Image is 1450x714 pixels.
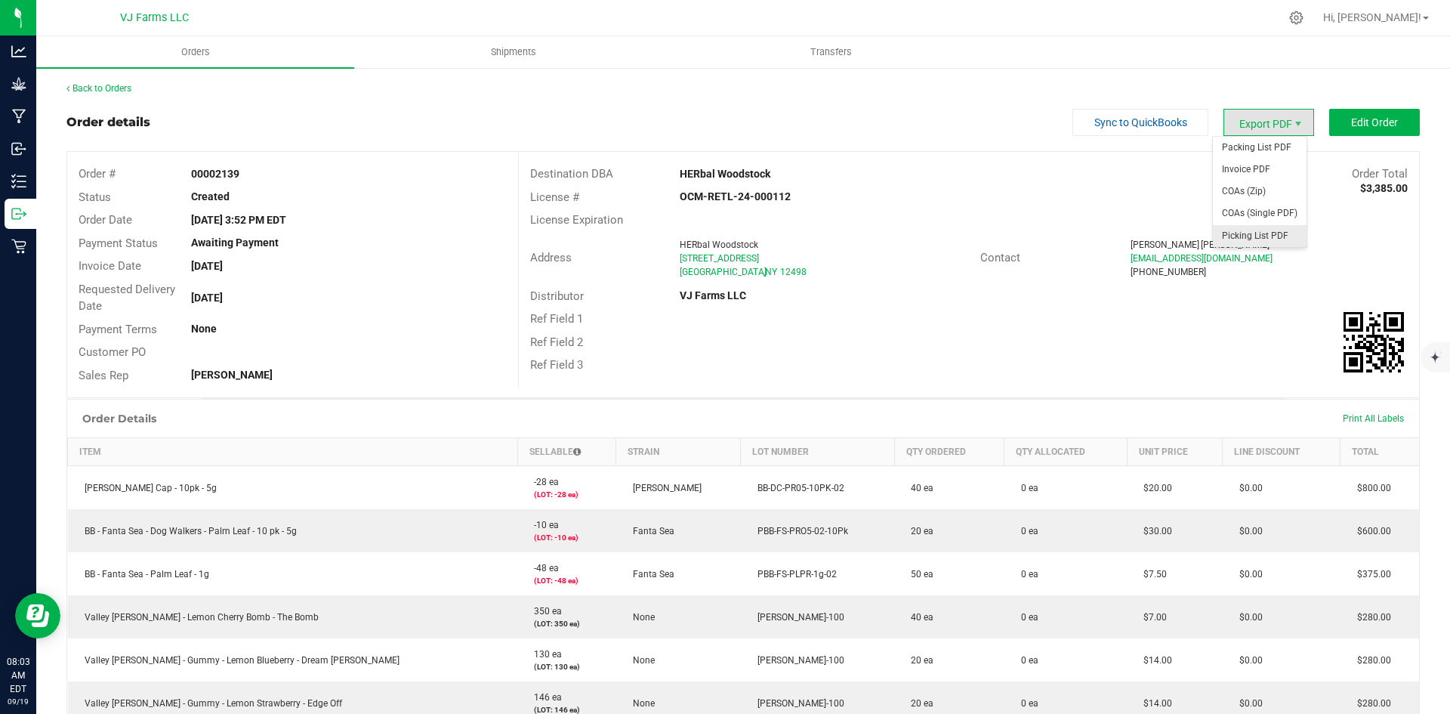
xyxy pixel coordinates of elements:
span: [GEOGRAPHIC_DATA] [680,267,767,277]
span: $7.50 [1136,569,1167,580]
span: 20 ea [903,526,933,536]
span: HERbal Woodstock [680,240,758,250]
span: -28 ea [526,477,559,487]
span: Customer PO [79,345,146,359]
strong: OCM-RETL-24-000112 [680,190,791,202]
span: Orders [161,45,230,59]
span: BB-DC-PR05-10PK-02 [750,483,844,493]
span: Hi, [PERSON_NAME]! [1323,11,1421,23]
span: $0.00 [1232,612,1263,623]
span: Sync to QuickBooks [1094,116,1187,128]
li: Export PDF [1223,109,1314,136]
span: Valley [PERSON_NAME] - Lemon Cherry Bomb - The Bomb [77,612,319,623]
span: $0.00 [1232,698,1263,709]
span: [PERSON_NAME] [625,483,702,493]
span: $280.00 [1350,612,1391,623]
span: PBB-FS-PRO5-02-10Pk [750,526,848,536]
strong: [PERSON_NAME] [191,369,273,381]
iframe: Resource center [15,593,60,638]
span: Valley [PERSON_NAME] - Gummy - Lemon Blueberry - Dream [PERSON_NAME] [77,655,400,666]
span: 350 ea [526,606,562,617]
th: Strain [616,438,741,466]
span: -48 ea [526,563,559,573]
span: 0 ea [1013,526,1038,536]
inline-svg: Manufacturing [11,109,26,124]
inline-svg: Retail [11,239,26,254]
span: $0.00 [1232,483,1263,493]
th: Lot Number [741,438,894,466]
p: 09/19 [7,696,29,707]
span: Order # [79,167,116,181]
span: Order Total [1352,167,1408,181]
span: Payment Status [79,236,158,250]
inline-svg: Grow [11,76,26,91]
span: Ref Field 2 [530,335,583,349]
strong: VJ Farms LLC [680,289,746,301]
div: Manage settings [1287,11,1306,25]
span: 20 ea [903,698,933,709]
span: 0 ea [1013,569,1038,580]
span: Invoice Date [79,259,141,273]
span: Status [79,190,111,204]
strong: Created [191,190,230,202]
p: (LOT: -10 ea) [526,532,607,543]
span: -10 ea [526,520,559,530]
span: $14.00 [1136,698,1172,709]
a: Transfers [672,36,990,68]
span: [PERSON_NAME]-100 [750,655,844,666]
li: Packing List PDF [1213,137,1307,159]
th: Qty Allocated [1004,438,1127,466]
strong: Awaiting Payment [191,236,279,249]
span: 0 ea [1013,483,1038,493]
span: Fanta Sea [625,569,674,580]
img: Scan me! [1344,312,1404,372]
qrcode: 00002139 [1344,312,1404,372]
span: $375.00 [1350,569,1391,580]
strong: $3,385.00 [1360,182,1408,194]
div: Order details [66,113,150,131]
span: License # [530,190,579,204]
span: Destination DBA [530,167,613,181]
strong: 00002139 [191,168,239,180]
span: $800.00 [1350,483,1391,493]
th: Line Discount [1223,438,1340,466]
button: Edit Order [1329,109,1420,136]
th: Total [1340,438,1419,466]
span: 146 ea [526,692,562,703]
span: Ref Field 1 [530,312,583,326]
span: Fanta Sea [625,526,674,536]
span: [PHONE_NUMBER] [1131,267,1206,277]
p: (LOT: 130 ea) [526,661,607,672]
span: Payment Terms [79,323,157,336]
span: [PERSON_NAME]-100 [750,698,844,709]
span: [PERSON_NAME] [1201,240,1270,250]
span: 50 ea [903,569,933,580]
li: COAs (Single PDF) [1213,202,1307,224]
span: None [625,612,655,623]
span: $0.00 [1232,569,1263,580]
span: Edit Order [1351,116,1398,128]
inline-svg: Inventory [11,174,26,189]
p: (LOT: -28 ea) [526,489,607,500]
span: 40 ea [903,612,933,623]
strong: HERbal Woodstock [680,168,770,180]
span: $280.00 [1350,698,1391,709]
span: $280.00 [1350,655,1391,666]
span: BB - Fanta Sea - Palm Leaf - 1g [77,569,209,580]
span: $0.00 [1232,526,1263,536]
li: COAs (Zip) [1213,181,1307,202]
span: $0.00 [1232,655,1263,666]
span: Sales Rep [79,369,128,382]
li: Invoice PDF [1213,159,1307,181]
th: Item [68,438,518,466]
span: Print All Labels [1343,413,1404,424]
span: [PERSON_NAME]-100 [750,612,844,623]
strong: None [191,323,217,335]
li: Picking List PDF [1213,225,1307,247]
span: $20.00 [1136,483,1172,493]
span: Ref Field 3 [530,358,583,372]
